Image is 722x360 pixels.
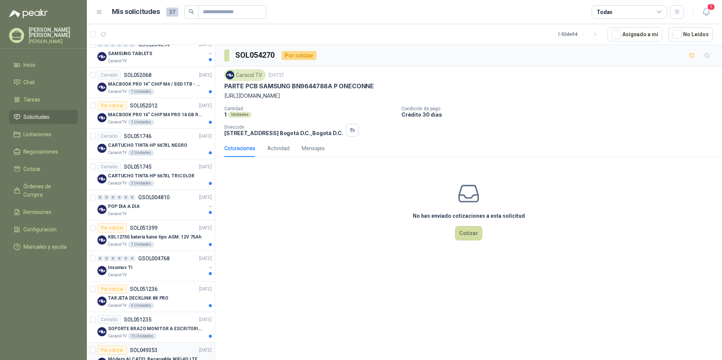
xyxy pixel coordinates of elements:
[104,195,110,200] div: 0
[97,327,106,336] img: Company Logo
[224,130,343,136] p: [STREET_ADDRESS] Bogotá D.C. , Bogotá D.C.
[166,8,178,17] span: 37
[97,101,127,110] div: Por cotizar
[97,346,127,355] div: Por cotizar
[455,226,482,240] button: Cotizar
[117,256,122,261] div: 0
[108,50,152,57] p: SAMSUNG TABLETS
[97,193,213,217] a: 0 0 0 0 0 0 GSOL004810[DATE] Company LogoPOP DIA A DIACaracol TV
[97,315,121,324] div: Cerrado
[23,208,51,216] span: Remisiones
[282,51,316,60] div: Por cotizar
[124,134,151,139] p: SOL051746
[9,9,48,18] img: Logo peakr
[9,222,78,237] a: Configuración
[108,81,202,88] p: MACBOOK PRO 14" CHIP M4 / SSD 1TB - 24 GB RAM
[9,110,78,124] a: Solicitudes
[97,223,127,232] div: Por cotizar
[9,179,78,202] a: Órdenes de Compra
[128,119,154,125] div: 1 Unidades
[108,333,127,339] p: Caracol TV
[23,78,35,86] span: Chat
[23,243,66,251] span: Manuales y ayuda
[130,348,157,353] p: SOL049353
[128,150,154,156] div: 2 Unidades
[130,286,157,292] p: SOL051236
[123,256,129,261] div: 0
[23,148,58,156] span: Negociaciones
[199,225,212,232] p: [DATE]
[124,317,151,322] p: SOL051235
[199,102,212,109] p: [DATE]
[189,9,194,14] span: search
[9,127,78,142] a: Licitaciones
[108,295,168,302] p: TARJETA DECKLINK 8K PRO
[401,106,719,111] p: Condición de pago
[558,28,602,40] div: 1 - 50 de 94
[97,205,106,214] img: Company Logo
[108,303,127,309] p: Caracol TV
[97,83,106,92] img: Company Logo
[224,111,227,118] p: 1
[87,312,215,343] a: CerradoSOL051235[DATE] Company LogoSOPORTE BRAZO MONITOR A ESCRITORIO NBF80Caracol TV15 Unidades
[128,333,156,339] div: 15 Unidades
[224,125,343,130] p: Dirección
[224,92,713,100] p: [URL][DOMAIN_NAME]
[108,180,127,186] p: Caracol TV
[124,72,151,78] p: SOL052068
[608,27,662,42] button: Asignado a mi
[9,75,78,89] a: Chat
[108,89,127,95] p: Caracol TV
[401,111,719,118] p: Crédito 30 días
[108,150,127,156] p: Caracol TV
[108,203,139,210] p: POP DIA A DIA
[224,82,374,90] p: PARTE PCB SAMSUNG BN9644788A P ONECONNE
[97,71,121,80] div: Cerrado
[267,144,290,152] div: Actividad
[108,264,133,271] p: Insumos TI
[23,61,35,69] span: Inicio
[668,27,713,42] button: No Leídos
[108,58,127,64] p: Caracol TV
[23,225,57,234] span: Configuración
[87,282,215,312] a: Por cotizarSOL051236[DATE] Company LogoTARJETA DECKLINK 8K PROCaracol TV4 Unidades
[87,220,215,251] a: Por cotizarSOL051399[DATE] Company LogoKBL12750 batería kaise tipo AGM: 12V 75AhCaracol TV1 Unidades
[97,52,106,61] img: Company Logo
[130,256,135,261] div: 0
[199,286,212,293] p: [DATE]
[235,49,276,61] h3: SOL054270
[199,255,212,262] p: [DATE]
[87,129,215,159] a: CerradoSOL051746[DATE] Company LogoCARTUCHO TINTA HP 667XL NEGROCaracol TV2 Unidades
[112,6,160,17] h1: Mis solicitudes
[97,254,213,278] a: 0 0 0 0 0 0 GSOL004768[DATE] Company LogoInsumos TICaracol TV
[224,106,395,111] p: Cantidad
[117,195,122,200] div: 0
[228,112,251,118] div: Unidades
[138,195,170,200] p: GSOL004810
[413,212,525,220] h3: No has enviado cotizaciones a esta solicitud
[87,98,215,129] a: Por cotizarSOL052012[DATE] Company LogoMACBOOK PRO 14" CHIP M4 PRO 16 GB RAM 1TBCaracol TV1 Unidades
[199,316,212,323] p: [DATE]
[199,194,212,201] p: [DATE]
[108,119,127,125] p: Caracol TV
[97,113,106,122] img: Company Logo
[226,71,234,79] img: Company Logo
[9,205,78,219] a: Remisiones
[97,235,106,245] img: Company Logo
[23,182,71,199] span: Órdenes de Compra
[97,40,213,64] a: 0 0 0 0 0 0 GSOL004894[DATE] Company LogoSAMSUNG TABLETSCaracol TV
[104,256,110,261] div: 0
[9,58,78,72] a: Inicio
[128,180,154,186] div: 2 Unidades
[130,195,135,200] div: 0
[9,162,78,176] a: Cotizar
[128,303,154,309] div: 4 Unidades
[108,142,187,149] p: CARTUCHO TINTA HP 667XL NEGRO
[108,325,202,332] p: SOPORTE BRAZO MONITOR A ESCRITORIO NBF80
[108,234,201,241] p: KBL12750 batería kaise tipo AGM: 12V 75Ah
[87,159,215,190] a: CerradoSOL051745[DATE] Company LogoCARTUCHO TINTA HP 667XL TRICOLORCaracol TV2 Unidades
[128,89,154,95] div: 1 Unidades
[97,256,103,261] div: 0
[123,195,129,200] div: 0
[9,92,78,107] a: Tareas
